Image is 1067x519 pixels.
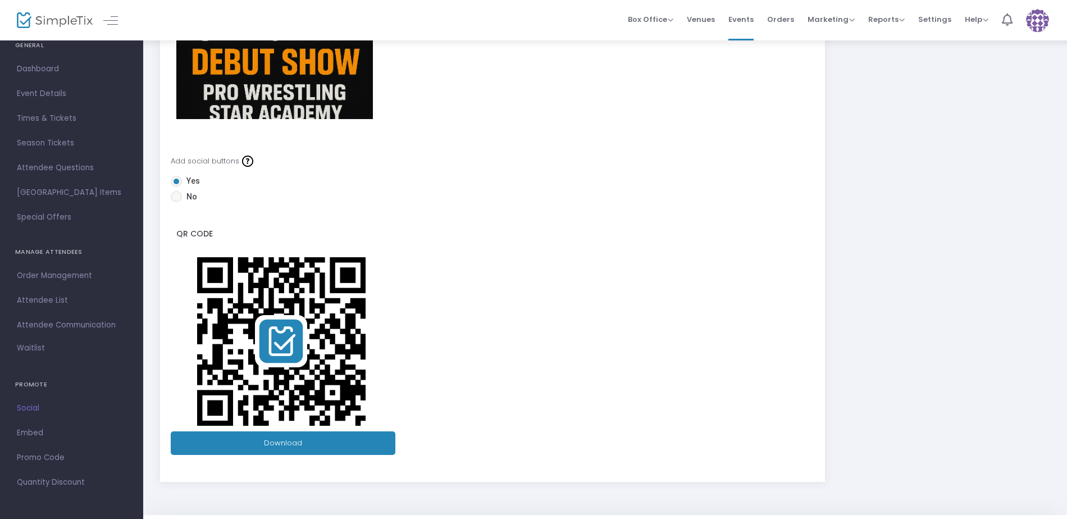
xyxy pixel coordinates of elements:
[171,153,393,170] div: Add social buttons
[17,293,126,308] span: Attendee List
[17,318,126,333] span: Attendee Communication
[628,14,673,25] span: Box Office
[15,241,128,263] h4: MANAGE ATTENDEES
[242,156,253,167] img: question-mark
[17,161,126,175] span: Attendee Questions
[17,475,126,490] span: Quantity Discount
[15,34,128,57] h4: GENERAL
[17,268,126,283] span: Order Management
[17,401,126,416] span: Social
[808,14,855,25] span: Marketing
[17,136,126,151] span: Season Tickets
[191,252,371,431] img: qr
[965,14,988,25] span: Help
[918,5,951,34] span: Settings
[728,5,754,34] span: Events
[171,223,393,246] label: QR Code
[17,210,126,225] span: Special Offers
[17,450,126,465] span: Promo Code
[17,111,126,126] span: Times & Tickets
[15,374,128,396] h4: PROMOTE
[17,426,126,440] span: Embed
[17,343,45,354] span: Waitlist
[687,5,715,34] span: Venues
[17,86,126,101] span: Event Details
[17,185,126,200] span: [GEOGRAPHIC_DATA] Items
[17,62,126,76] span: Dashboard
[868,14,905,25] span: Reports
[182,191,197,203] span: No
[182,175,200,187] span: Yes
[171,431,395,455] a: Download
[767,5,794,34] span: Orders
